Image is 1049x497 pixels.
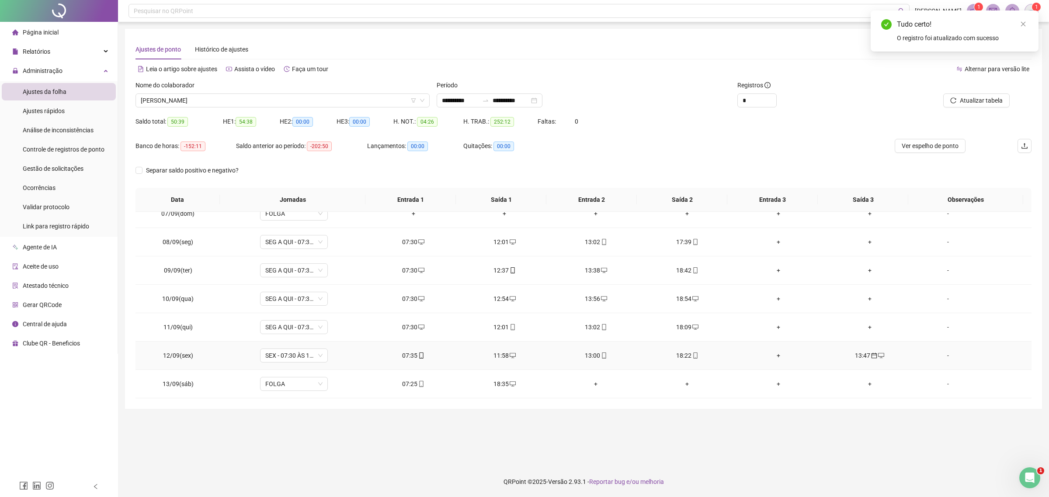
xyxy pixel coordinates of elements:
[292,117,313,127] span: 00:00
[600,324,607,330] span: mobile
[575,118,578,125] span: 0
[23,263,59,270] span: Aceite de uso
[32,481,41,490] span: linkedin
[142,166,242,175] span: Separar saldo positivo e negativo?
[407,142,428,151] span: 00:00
[164,267,192,274] span: 09/09(ter)
[223,117,280,127] div: HE 1:
[292,66,328,72] span: Faça um tour
[649,237,726,247] div: 17:39
[898,8,905,14] span: search
[691,239,698,245] span: mobile
[691,324,698,330] span: desktop
[135,117,223,127] div: Saldo total:
[557,266,635,275] div: 13:38
[375,379,452,389] div: 07:25
[12,263,18,269] span: audit
[974,3,983,11] sup: 1
[831,322,909,332] div: +
[12,29,18,35] span: home
[649,351,726,360] div: 18:22
[740,294,817,304] div: +
[831,209,909,218] div: +
[915,6,962,16] span: [PERSON_NAME]
[922,209,974,218] div: -
[970,7,978,15] span: notification
[548,478,567,485] span: Versão
[23,184,56,191] span: Ocorrências
[1018,19,1028,29] a: Close
[466,351,543,360] div: 11:58
[23,107,65,114] span: Ajustes rápidos
[740,351,817,360] div: +
[220,188,365,212] th: Jornadas
[466,209,543,218] div: +
[93,483,99,490] span: left
[23,48,50,55] span: Relatórios
[740,379,817,389] div: +
[509,381,516,387] span: desktop
[417,324,424,330] span: desktop
[417,381,424,387] span: mobile
[163,352,193,359] span: 12/09(sex)
[902,141,959,151] span: Ver espelho de ponto
[12,302,18,308] span: qrcode
[956,66,962,72] span: swap
[420,98,425,103] span: down
[649,379,726,389] div: +
[649,209,726,218] div: +
[557,294,635,304] div: 13:56
[118,466,1049,497] footer: QRPoint © 2025 - 2.93.1 -
[411,98,416,103] span: filter
[265,235,323,248] span: SEG A QUI - 07:30 ÀS 17:30
[557,351,635,360] div: 13:00
[437,80,463,90] label: Período
[375,351,452,360] div: 07:35
[740,322,817,332] div: +
[141,94,424,107] span: ALISSON SOUZA MENEZES FELIX
[45,481,54,490] span: instagram
[881,19,892,30] span: check-circle
[337,117,393,127] div: HE 3:
[365,188,456,212] th: Entrada 1
[831,266,909,275] div: +
[740,266,817,275] div: +
[417,117,438,127] span: 04:26
[226,66,232,72] span: youtube
[135,188,220,212] th: Data
[1037,467,1044,474] span: 1
[922,294,974,304] div: -
[23,165,83,172] span: Gestão de solicitações
[509,352,516,359] span: desktop
[737,80,771,90] span: Registros
[463,141,551,151] div: Quitações:
[1021,142,1028,149] span: upload
[417,239,424,245] span: desktop
[589,478,664,485] span: Reportar bug e/ou melhoria
[265,321,323,334] span: SEG A QUI - 07:30 ÀS 17:30
[897,19,1028,30] div: Tudo certo!
[138,66,144,72] span: file-text
[557,209,635,218] div: +
[831,351,909,360] div: 13:47
[307,142,332,151] span: -202:50
[284,66,290,72] span: history
[831,379,909,389] div: +
[557,237,635,247] div: 13:02
[12,283,18,289] span: solution
[162,295,194,302] span: 10/09(qua)
[691,296,698,302] span: desktop
[466,379,543,389] div: 18:35
[265,292,323,305] span: SEG A QUI - 07:30 ÀS 17:30
[600,267,607,273] span: desktop
[265,377,323,390] span: FOLGA
[1032,3,1041,11] sup: Atualize o seu contato no menu Meus Dados
[135,80,200,90] label: Nome do colaborador
[23,88,66,95] span: Ajustes da folha
[989,7,997,15] span: mail
[23,340,80,347] span: Clube QR - Beneficios
[393,117,463,127] div: H. NOT.:
[557,322,635,332] div: 13:02
[135,141,236,151] div: Banco de horas:
[637,188,727,212] th: Saída 2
